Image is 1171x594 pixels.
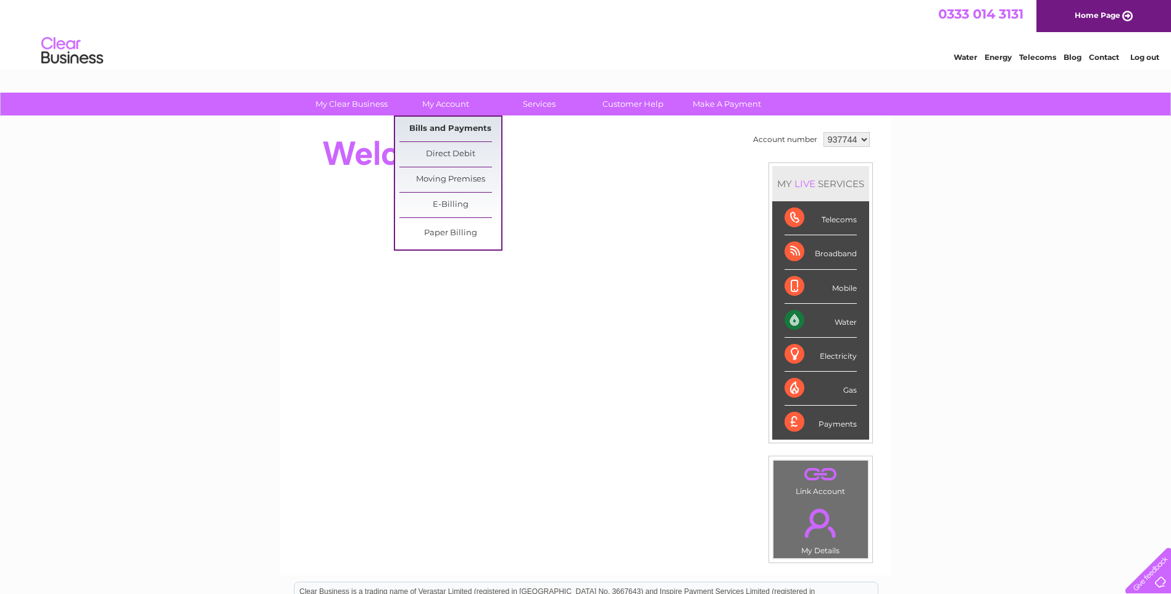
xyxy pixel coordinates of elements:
[676,93,778,115] a: Make A Payment
[1019,52,1056,62] a: Telecoms
[785,372,857,406] div: Gas
[399,193,501,217] a: E-Billing
[41,32,104,70] img: logo.png
[582,93,684,115] a: Customer Help
[938,6,1023,22] a: 0333 014 3131
[773,498,869,559] td: My Details
[773,460,869,499] td: Link Account
[785,201,857,235] div: Telecoms
[777,501,865,545] a: .
[399,117,501,141] a: Bills and Payments
[785,304,857,338] div: Water
[785,406,857,439] div: Payments
[772,166,869,201] div: MY SERVICES
[301,93,402,115] a: My Clear Business
[488,93,590,115] a: Services
[750,129,820,150] td: Account number
[785,235,857,269] div: Broadband
[777,464,865,485] a: .
[1130,52,1159,62] a: Log out
[785,338,857,372] div: Electricity
[294,7,878,60] div: Clear Business is a trading name of Verastar Limited (registered in [GEOGRAPHIC_DATA] No. 3667643...
[1064,52,1081,62] a: Blog
[394,93,496,115] a: My Account
[399,142,501,167] a: Direct Debit
[985,52,1012,62] a: Energy
[954,52,977,62] a: Water
[399,221,501,246] a: Paper Billing
[399,167,501,192] a: Moving Premises
[1089,52,1119,62] a: Contact
[792,178,818,190] div: LIVE
[785,270,857,304] div: Mobile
